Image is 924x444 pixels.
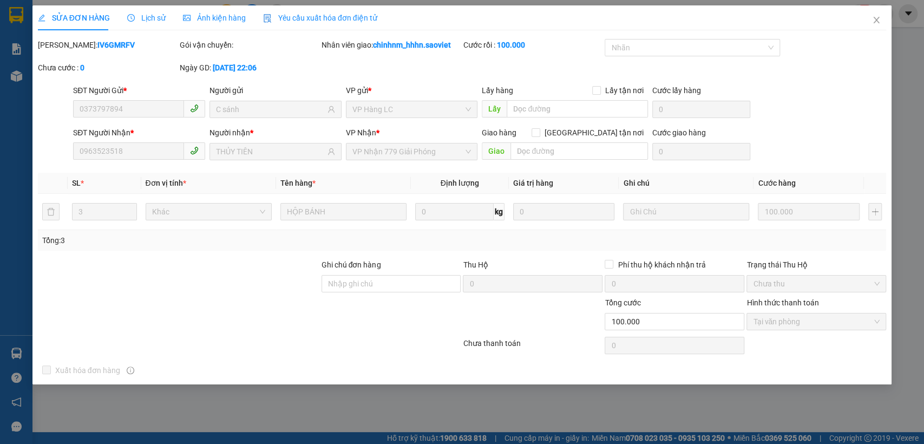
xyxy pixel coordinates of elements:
div: Ngày GD: [180,62,319,74]
div: Cước rồi : [463,39,602,51]
input: Dọc đường [507,100,648,117]
input: Ghi Chú [623,203,749,220]
span: Cước hàng [758,179,795,187]
span: Định lượng [441,179,479,187]
span: close [872,16,881,24]
span: Yêu cầu xuất hóa đơn điện tử [263,14,377,22]
button: delete [42,203,60,220]
span: VP Nhận [346,128,376,137]
div: Gói vận chuyển: [180,39,319,51]
div: Trạng thái Thu Hộ [746,259,886,271]
span: Tổng cước [605,298,640,307]
label: Cước lấy hàng [652,86,701,95]
label: Ghi chú đơn hàng [322,260,381,269]
span: Lịch sử [127,14,166,22]
input: 0 [513,203,615,220]
div: [PERSON_NAME]: [38,39,178,51]
span: clock-circle [127,14,135,22]
span: Chưa thu [753,276,880,292]
div: Tổng: 3 [42,234,357,246]
span: Giao [482,142,510,160]
b: 0 [80,63,84,72]
span: info-circle [127,367,134,374]
div: SĐT Người Gửi [73,84,205,96]
span: Phí thu hộ khách nhận trả [613,259,710,271]
label: Cước giao hàng [652,128,706,137]
input: Tên người gửi [216,103,325,115]
span: Đơn vị tính [146,179,186,187]
input: Ghi chú đơn hàng [322,275,461,292]
span: Tại văn phòng [753,314,880,330]
span: Giao hàng [482,128,516,137]
span: edit [38,14,45,22]
b: IV6GMRFV [97,41,135,49]
span: Xuất hóa đơn hàng [51,364,124,376]
span: SỬA ĐƠN HÀNG [38,14,110,22]
th: Ghi chú [619,173,753,194]
b: chinhnm_hhhn.saoviet [373,41,451,49]
span: phone [190,104,199,113]
span: user [327,106,335,113]
span: Tên hàng [280,179,316,187]
span: [GEOGRAPHIC_DATA] tận nơi [540,127,648,139]
input: Cước lấy hàng [652,101,750,118]
div: SĐT Người Nhận [73,127,205,139]
span: picture [183,14,191,22]
button: Close [861,5,892,36]
span: Lấy tận nơi [601,84,648,96]
div: Chưa cước : [38,62,178,74]
span: Ảnh kiện hàng [183,14,246,22]
span: kg [494,203,504,220]
span: Lấy hàng [482,86,513,95]
div: Người nhận [209,127,342,139]
span: Lấy [482,100,507,117]
span: Khác [152,204,265,220]
button: plus [868,203,882,220]
input: Cước giao hàng [652,143,750,160]
img: icon [263,14,272,23]
input: VD: Bàn, Ghế [280,203,407,220]
span: VP Hàng LC [352,101,471,117]
input: Dọc đường [510,142,648,160]
div: Nhân viên giao: [322,39,461,51]
span: user [327,148,335,155]
div: Người gửi [209,84,342,96]
span: Thu Hộ [463,260,488,269]
input: 0 [758,203,860,220]
b: 100.000 [496,41,525,49]
span: VP Nhận 779 Giải Phóng [352,143,471,160]
b: [DATE] 22:06 [213,63,257,72]
div: VP gửi [346,84,478,96]
span: phone [190,146,199,155]
div: Chưa thanh toán [462,337,604,356]
span: SL [72,179,81,187]
label: Hình thức thanh toán [746,298,818,307]
input: Tên người nhận [216,146,325,158]
span: Giá trị hàng [513,179,553,187]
